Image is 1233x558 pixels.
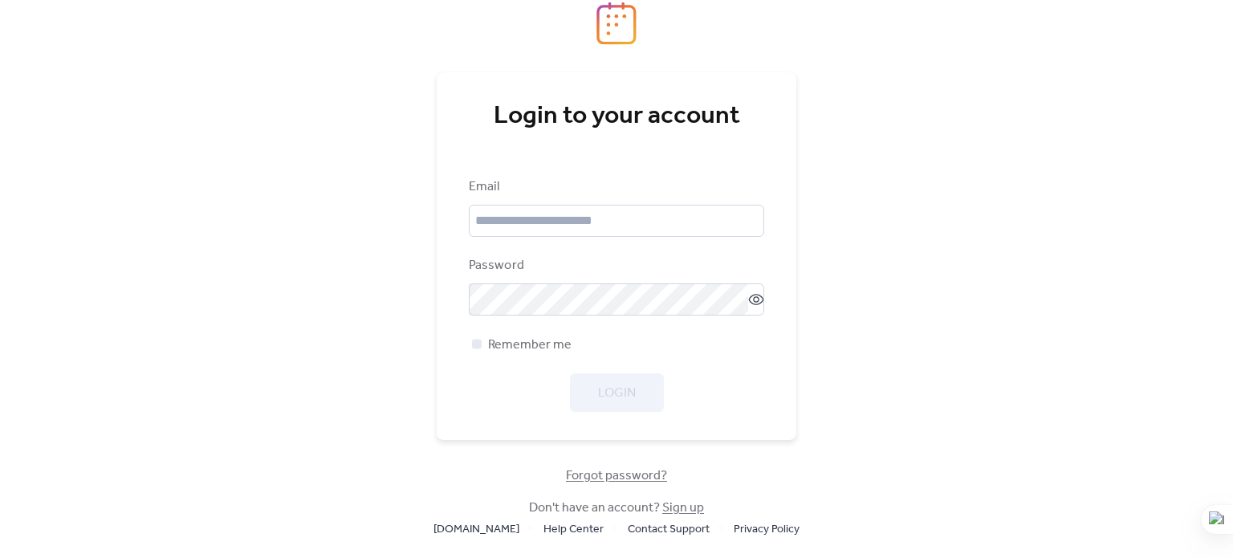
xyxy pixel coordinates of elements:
[596,2,637,45] img: logo
[628,520,710,540] span: Contact Support
[469,100,764,132] div: Login to your account
[566,466,667,486] span: Forgot password?
[662,495,704,520] a: Sign up
[469,177,761,197] div: Email
[566,471,667,480] a: Forgot password?
[488,336,572,355] span: Remember me
[628,519,710,539] a: Contact Support
[543,520,604,540] span: Help Center
[529,499,704,518] span: Don't have an account?
[433,519,519,539] a: [DOMAIN_NAME]
[543,519,604,539] a: Help Center
[734,520,800,540] span: Privacy Policy
[433,520,519,540] span: [DOMAIN_NAME]
[469,256,761,275] div: Password
[734,519,800,539] a: Privacy Policy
